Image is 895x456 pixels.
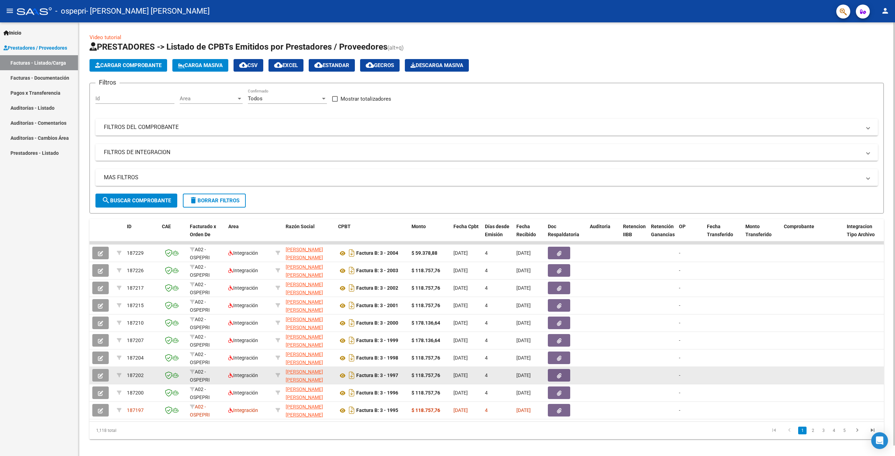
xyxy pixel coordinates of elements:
[485,338,488,343] span: 4
[347,370,356,381] i: Descargar documento
[274,62,298,68] span: EXCEL
[347,352,356,363] i: Descargar documento
[178,62,223,68] span: Carga Masiva
[183,194,246,208] button: Borrar Filtros
[314,61,323,69] mat-icon: cloud_download
[482,219,514,250] datatable-header-cell: Días desde Emisión
[453,372,468,378] span: [DATE]
[356,320,398,326] strong: Factura B: 3 - 2000
[844,219,882,250] datatable-header-cell: Integracion Tipo Archivo
[767,427,781,434] a: go to first page
[228,338,258,343] span: Integración
[453,407,468,413] span: [DATE]
[651,224,675,237] span: Retención Ganancias
[679,372,680,378] span: -
[338,224,351,229] span: CPBT
[453,268,468,273] span: [DATE]
[516,355,531,361] span: [DATE]
[356,355,398,361] strong: Factura B: 3 - 1998
[485,268,488,273] span: 4
[679,224,686,229] span: OP
[679,390,680,396] span: -
[104,149,861,156] mat-panel-title: FILTROS DE INTEGRACION
[411,250,437,256] strong: $ 59.378,88
[366,62,394,68] span: Gecros
[228,390,258,396] span: Integración
[356,390,398,396] strong: Factura B: 3 - 1996
[356,268,398,274] strong: Factura B: 3 - 2003
[545,219,587,250] datatable-header-cell: Doc Respaldatoria
[104,123,861,131] mat-panel-title: FILTROS DEL COMPROBANTE
[451,219,482,250] datatable-header-cell: Fecha Cpbt
[286,333,332,348] div: 27214042490
[286,403,332,418] div: 27214042490
[485,390,488,396] span: 4
[679,407,680,413] span: -
[234,59,263,72] button: CSV
[127,224,131,229] span: ID
[172,59,228,72] button: Carga Masiva
[679,303,680,308] span: -
[485,372,488,378] span: 4
[228,250,258,256] span: Integración
[228,355,258,361] span: Integración
[6,7,14,15] mat-icon: menu
[405,59,469,72] button: Descarga Masiva
[347,405,356,416] i: Descargar documento
[366,61,374,69] mat-icon: cloud_download
[190,352,210,365] span: A02 - OSPEPRI
[485,355,488,361] span: 4
[405,59,469,72] app-download-masive: Descarga masiva de comprobantes (adjuntos)
[411,390,440,396] strong: $ 118.757,76
[190,317,210,330] span: A02 - OSPEPRI
[286,386,323,400] span: [PERSON_NAME] [PERSON_NAME]
[86,3,210,19] span: - [PERSON_NAME] [PERSON_NAME]
[485,224,509,237] span: Días desde Emisión
[866,427,879,434] a: go to last page
[347,282,356,294] i: Descargar documento
[190,404,210,418] span: A02 - OSPEPRI
[516,250,531,256] span: [DATE]
[679,268,680,273] span: -
[286,264,323,278] span: [PERSON_NAME] [PERSON_NAME]
[679,285,680,291] span: -
[3,44,67,52] span: Prestadores / Proveedores
[95,194,177,208] button: Buscar Comprobante
[356,251,398,256] strong: Factura B: 3 - 2004
[648,219,676,250] datatable-header-cell: Retención Ganancias
[410,62,463,68] span: Descarga Masiva
[95,78,120,87] h3: Filtros
[286,385,332,400] div: 27214042490
[89,34,121,41] a: Video tutorial
[620,219,648,250] datatable-header-cell: Retencion IIBB
[190,369,210,383] span: A02 - OSPEPRI
[548,224,579,237] span: Doc Respaldatoria
[190,299,210,313] span: A02 - OSPEPRI
[127,320,144,326] span: 187210
[187,219,225,250] datatable-header-cell: Facturado x Orden De
[356,338,398,343] strong: Factura B: 3 - 1999
[89,422,247,439] div: 1,118 total
[871,432,888,449] div: Open Intercom Messenger
[190,247,210,260] span: A02 - OSPEPRI
[411,372,440,378] strong: $ 118.757,76
[127,268,144,273] span: 187226
[453,224,479,229] span: Fecha Cpbt
[818,425,829,436] li: page 3
[286,316,332,330] div: 27214042490
[516,372,531,378] span: [DATE]
[516,285,531,291] span: [DATE]
[341,95,391,103] span: Mostrar totalizadores
[411,268,440,273] strong: $ 118.757,76
[127,338,144,343] span: 187207
[127,250,144,256] span: 187229
[190,264,210,278] span: A02 - OSPEPRI
[411,303,440,308] strong: $ 118.757,76
[347,300,356,311] i: Descargar documento
[286,282,323,295] span: [PERSON_NAME] [PERSON_NAME]
[347,335,356,346] i: Descargar documento
[127,407,144,413] span: 187197
[190,334,210,348] span: A02 - OSPEPRI
[286,247,323,260] span: [PERSON_NAME] [PERSON_NAME]
[781,219,844,250] datatable-header-cell: Comprobante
